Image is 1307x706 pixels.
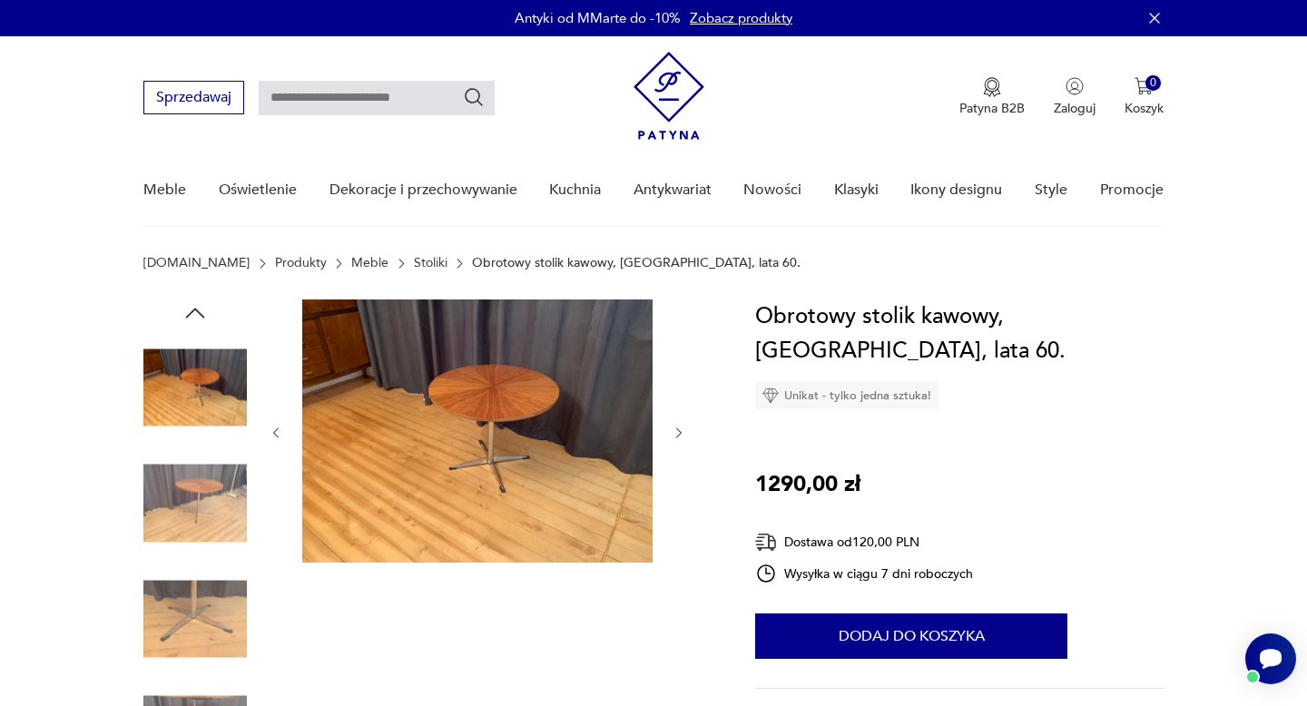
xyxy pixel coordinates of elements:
a: Klasyki [834,155,879,225]
img: Zdjęcie produktu Obrotowy stolik kawowy, Niemcy, lata 60. [143,452,247,555]
p: Zaloguj [1054,100,1096,117]
img: Zdjęcie produktu Obrotowy stolik kawowy, Niemcy, lata 60. [143,336,247,439]
div: Unikat - tylko jedna sztuka! [755,382,938,409]
a: Style [1035,155,1067,225]
button: Szukaj [463,86,485,108]
a: Ikona medaluPatyna B2B [959,77,1025,117]
p: 1290,00 zł [755,467,860,502]
p: Antyki od MMarte do -10% [515,9,681,27]
img: Zdjęcie produktu Obrotowy stolik kawowy, Niemcy, lata 60. [143,567,247,671]
a: [DOMAIN_NAME] [143,256,250,270]
div: 0 [1145,75,1161,91]
a: Meble [351,256,388,270]
a: Nowości [743,155,801,225]
a: Stoliki [414,256,447,270]
iframe: Smartsupp widget button [1245,633,1296,684]
a: Produkty [275,256,327,270]
img: Ikona dostawy [755,531,777,554]
a: Kuchnia [549,155,601,225]
a: Sprzedawaj [143,93,244,105]
p: Patyna B2B [959,100,1025,117]
button: Zaloguj [1054,77,1096,117]
img: Ikona diamentu [762,387,779,404]
button: Dodaj do koszyka [755,613,1067,659]
img: Ikonka użytkownika [1066,77,1084,95]
img: Ikona medalu [983,77,1001,97]
button: Patyna B2B [959,77,1025,117]
img: Zdjęcie produktu Obrotowy stolik kawowy, Niemcy, lata 60. [302,299,653,563]
button: 0Koszyk [1125,77,1164,117]
a: Ikony designu [910,155,1002,225]
h1: Obrotowy stolik kawowy, [GEOGRAPHIC_DATA], lata 60. [755,299,1163,368]
p: Obrotowy stolik kawowy, [GEOGRAPHIC_DATA], lata 60. [472,256,801,270]
a: Oświetlenie [219,155,297,225]
a: Zobacz produkty [690,9,792,27]
p: Koszyk [1125,100,1164,117]
a: Dekoracje i przechowywanie [329,155,517,225]
a: Promocje [1100,155,1164,225]
img: Ikona koszyka [1135,77,1153,95]
a: Meble [143,155,186,225]
div: Wysyłka w ciągu 7 dni roboczych [755,563,973,584]
a: Antykwariat [634,155,712,225]
button: Sprzedawaj [143,81,244,114]
img: Patyna - sklep z meblami i dekoracjami vintage [634,52,704,140]
div: Dostawa od 120,00 PLN [755,531,973,554]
